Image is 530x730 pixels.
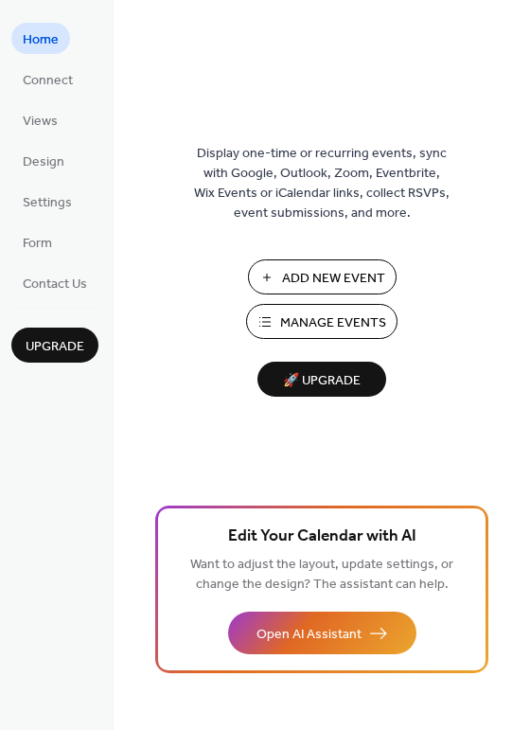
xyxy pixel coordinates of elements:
button: Open AI Assistant [228,612,416,654]
button: Upgrade [11,328,98,363]
span: Upgrade [26,337,84,357]
span: Want to adjust the layout, update settings, or change the design? The assistant can help. [190,552,453,597]
span: Manage Events [280,313,386,333]
span: Design [23,152,64,172]
span: Home [23,30,59,50]
a: Connect [11,63,84,95]
a: Settings [11,186,83,217]
a: Contact Us [11,267,98,298]
span: Views [23,112,58,132]
span: Form [23,234,52,254]
span: Connect [23,71,73,91]
button: 🚀 Upgrade [257,362,386,397]
a: Design [11,145,76,176]
span: Settings [23,193,72,213]
a: Form [11,226,63,258]
a: Home [11,23,70,54]
span: Edit Your Calendar with AI [228,524,416,550]
span: Display one-time or recurring events, sync with Google, Outlook, Zoom, Eventbrite, Wix Events or ... [194,144,450,223]
span: Add New Event [282,269,385,289]
span: Contact Us [23,275,87,294]
button: Add New Event [248,259,397,294]
a: Views [11,104,69,135]
button: Manage Events [246,304,397,339]
span: Open AI Assistant [256,625,362,645]
span: 🚀 Upgrade [269,368,375,394]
